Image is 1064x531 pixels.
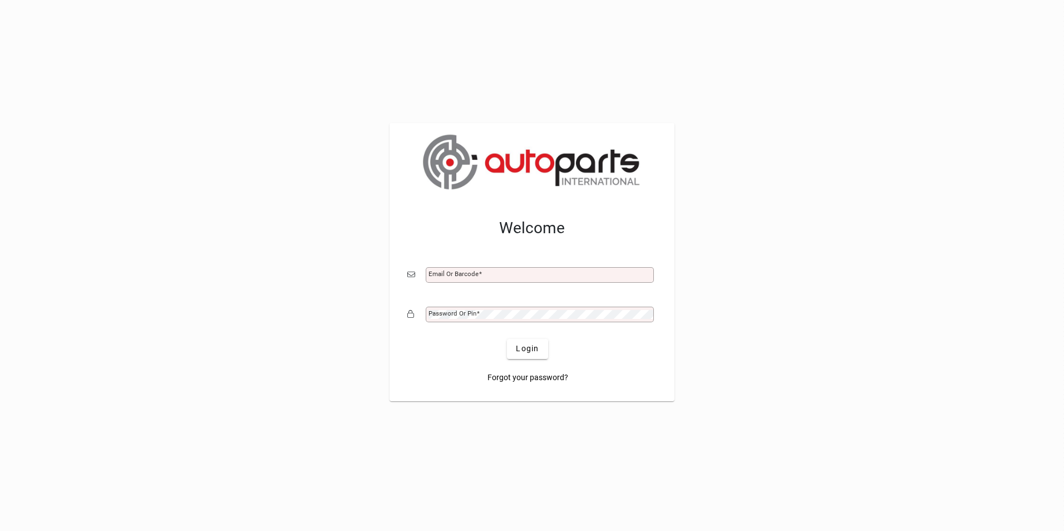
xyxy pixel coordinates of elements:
[516,343,539,355] span: Login
[487,372,568,383] span: Forgot your password?
[407,219,657,238] h2: Welcome
[507,339,548,359] button: Login
[428,270,479,278] mat-label: Email or Barcode
[483,368,573,388] a: Forgot your password?
[428,309,476,317] mat-label: Password or Pin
